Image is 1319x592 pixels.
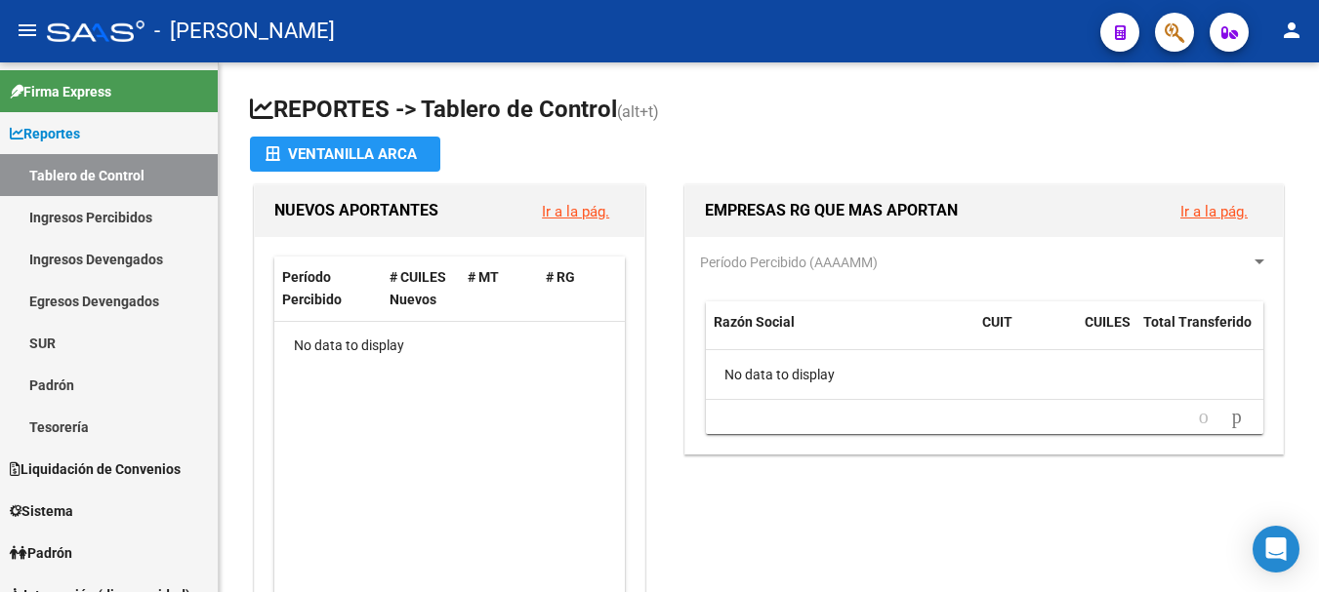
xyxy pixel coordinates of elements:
[250,94,1288,128] h1: REPORTES -> Tablero de Control
[1223,407,1251,428] a: go to next page
[382,257,460,321] datatable-header-cell: # CUILES Nuevos
[274,201,438,219] span: NUEVOS APORTANTES
[706,301,974,366] datatable-header-cell: Razón Social
[714,314,795,330] span: Razón Social
[1077,301,1135,366] datatable-header-cell: CUILES
[700,255,878,270] span: Período Percibido (AAAAMM)
[1085,314,1131,330] span: CUILES
[266,137,425,172] div: Ventanilla ARCA
[1165,193,1263,229] button: Ir a la pág.
[10,123,80,144] span: Reportes
[10,500,73,522] span: Sistema
[1253,526,1299,572] div: Open Intercom Messenger
[982,314,1012,330] span: CUIT
[250,137,440,172] button: Ventanilla ARCA
[1190,407,1217,428] a: go to previous page
[546,269,575,285] span: # RG
[974,301,1077,366] datatable-header-cell: CUIT
[10,458,181,480] span: Liquidación de Convenios
[542,203,609,220] a: Ir a la pág.
[1180,203,1248,220] a: Ir a la pág.
[274,257,382,321] datatable-header-cell: Período Percibido
[538,257,616,321] datatable-header-cell: # RG
[282,269,342,307] span: Período Percibido
[274,322,630,371] div: No data to display
[154,10,335,53] span: - [PERSON_NAME]
[460,257,538,321] datatable-header-cell: # MT
[526,193,625,229] button: Ir a la pág.
[390,269,446,307] span: # CUILES Nuevos
[10,542,72,564] span: Padrón
[16,19,39,42] mat-icon: menu
[1280,19,1303,42] mat-icon: person
[1135,301,1272,366] datatable-header-cell: Total Transferido
[705,201,958,219] span: EMPRESAS RG QUE MAS APORTAN
[617,102,659,121] span: (alt+t)
[706,350,1272,399] div: No data to display
[1143,314,1252,330] span: Total Transferido
[10,81,111,102] span: Firma Express
[468,269,499,285] span: # MT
